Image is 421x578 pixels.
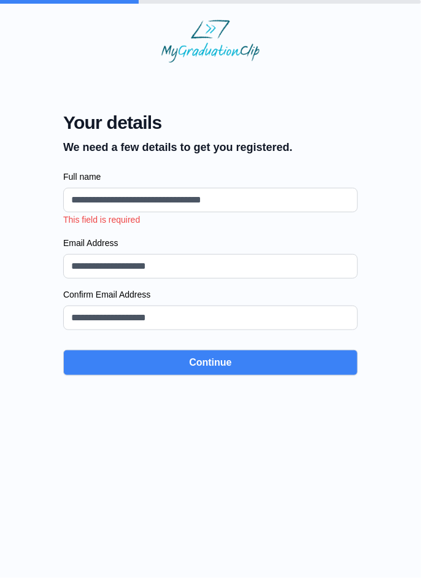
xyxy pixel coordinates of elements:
label: Email Address [63,237,358,249]
img: MyGraduationClip [161,20,260,63]
label: Full name [63,171,358,183]
span: This field is required [63,215,140,225]
p: We need a few details to get you registered. [63,139,293,156]
button: Continue [63,350,358,376]
label: Confirm Email Address [63,288,358,301]
span: Your details [63,112,293,134]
